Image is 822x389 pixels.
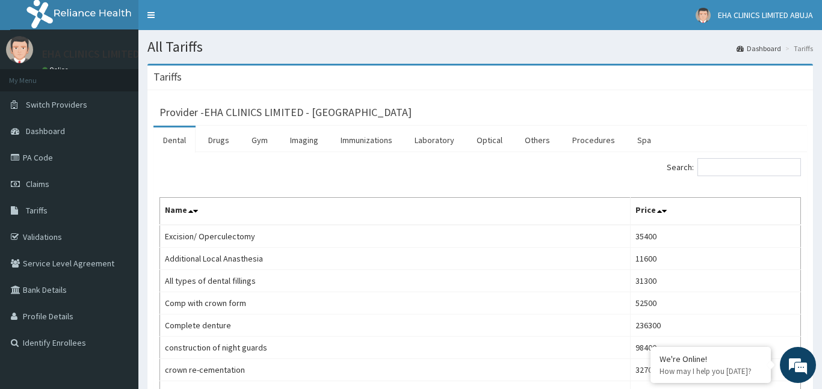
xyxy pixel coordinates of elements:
span: Switch Providers [26,99,87,110]
span: EHA CLINICS LIMITED ABUJA [718,10,813,20]
a: Others [515,127,560,153]
td: 11600 [631,248,801,270]
td: All types of dental fillings [160,270,631,292]
th: Price [631,198,801,225]
td: Comp with crown form [160,292,631,314]
p: How may I help you today? [660,366,762,376]
li: Tariffs [782,43,813,54]
a: Procedures [563,127,625,153]
h3: Tariffs [153,72,182,82]
a: Dental [153,127,196,153]
th: Name [160,198,631,225]
td: crown re-cementation [160,359,631,381]
a: Dashboard [737,43,781,54]
td: construction of night guards [160,337,631,359]
td: Excision/ Operculectomy [160,225,631,248]
td: 236300 [631,314,801,337]
td: 35400 [631,225,801,248]
a: Gym [242,127,277,153]
span: Tariffs [26,205,48,216]
td: 32700 [631,359,801,381]
td: 98400 [631,337,801,359]
td: 52500 [631,292,801,314]
p: EHA CLINICS LIMITED ABUJA [42,49,172,60]
h1: All Tariffs [147,39,813,55]
a: Imaging [280,127,328,153]
input: Search: [697,158,801,176]
a: Immunizations [331,127,402,153]
a: Online [42,66,71,74]
a: Spa [628,127,661,153]
div: We're Online! [660,354,762,364]
a: Drugs [199,127,239,153]
span: Dashboard [26,126,65,136]
a: Optical [467,127,512,153]
label: Search: [667,158,801,176]
td: Additional Local Anasthesia [160,248,631,270]
a: Laboratory [405,127,464,153]
td: 31300 [631,270,801,292]
img: User Image [696,8,711,23]
img: User Image [6,36,33,63]
h3: Provider - EHA CLINICS LIMITED - [GEOGRAPHIC_DATA] [159,107,412,118]
td: Complete denture [160,314,631,337]
span: Claims [26,179,49,189]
